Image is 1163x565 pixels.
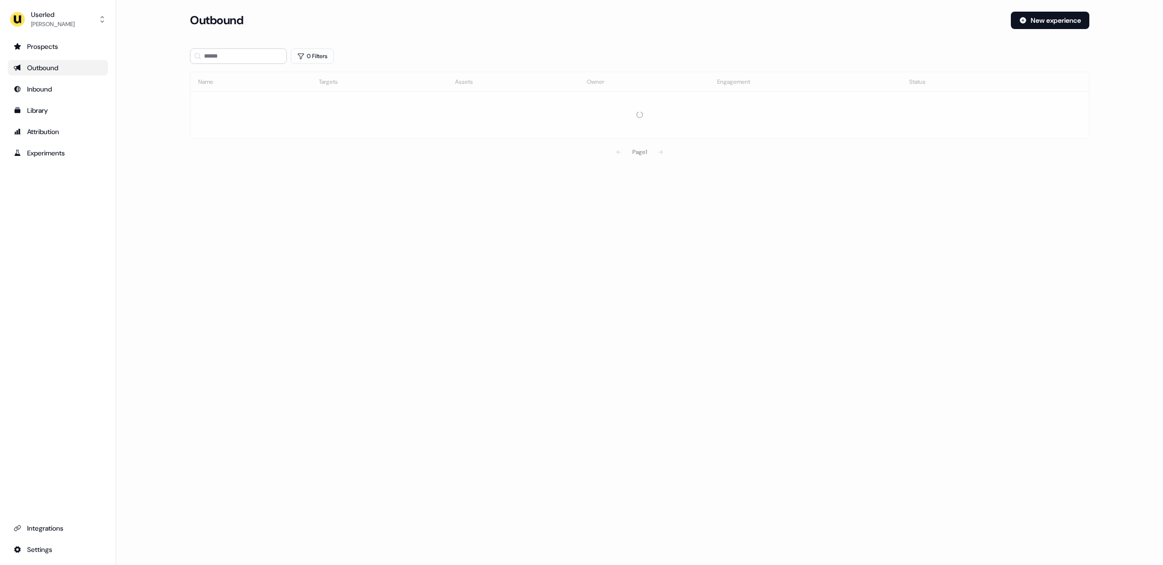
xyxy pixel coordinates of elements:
a: Go to Inbound [8,81,108,97]
button: Userled[PERSON_NAME] [8,8,108,31]
a: Go to attribution [8,124,108,139]
button: 0 Filters [291,48,334,64]
div: Integrations [14,523,102,533]
div: Experiments [14,148,102,158]
a: Go to outbound experience [8,60,108,76]
div: Settings [14,545,102,554]
a: Go to prospects [8,39,108,54]
div: [PERSON_NAME] [31,19,75,29]
div: Prospects [14,42,102,51]
a: Go to experiments [8,145,108,161]
div: Attribution [14,127,102,137]
a: Go to templates [8,103,108,118]
div: Outbound [14,63,102,73]
a: Go to integrations [8,542,108,557]
div: Library [14,106,102,115]
div: Userled [31,10,75,19]
div: Inbound [14,84,102,94]
h3: Outbound [190,13,243,28]
a: Go to integrations [8,520,108,536]
button: New experience [1011,12,1089,29]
